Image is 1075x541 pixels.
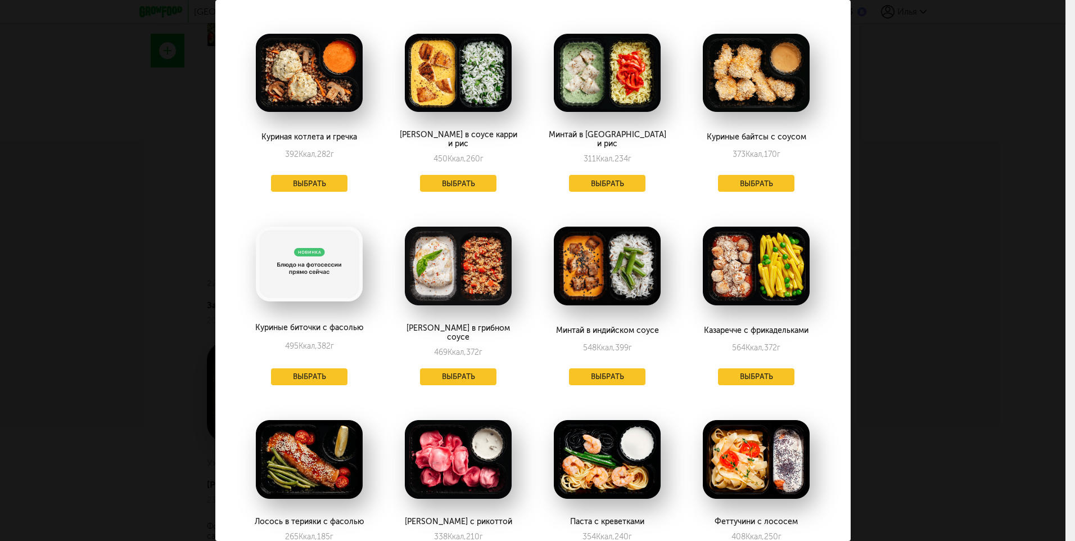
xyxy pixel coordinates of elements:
button: Выбрать [271,368,347,385]
img: big_AwletdpO0lAfdjj0.png [405,227,512,305]
div: Феттучини с лососем [695,517,817,526]
img: big_pwPlUI2FPXITTH3Z.png [703,34,810,112]
span: Ккал, [596,154,615,164]
span: г [331,341,334,351]
span: Ккал, [448,154,466,164]
button: Выбрать [569,368,645,385]
div: 311 234 [584,154,631,164]
div: 450 260 [433,154,484,164]
div: Лосось в терияки с фасолью [248,517,370,526]
div: Казаречче с фрикадельками [695,326,817,337]
img: big_tsROXB5P9kwqKV4s.png [405,420,512,499]
img: big_ECUzfi2LRmP5A3vP.png [554,227,661,305]
div: Куриная котлета и гречка [248,133,370,144]
span: г [629,343,632,353]
img: big_BcJg5LGWmDCpsgAn.png [703,227,810,305]
span: г [480,154,484,164]
div: 469 372 [434,348,482,357]
img: big_PWyqym2mdqCAeLXC.png [256,420,363,499]
div: 495 382 [285,341,334,354]
button: Выбрать [420,175,496,192]
button: Выбрать [420,368,496,385]
span: Ккал, [299,341,317,351]
img: big_zfTIOZEUAEpp1bIA.png [703,420,810,499]
span: г [777,343,780,353]
div: [PERSON_NAME] в соусе карри и рис [397,130,519,148]
div: 373 170 [733,150,780,161]
div: Минтай в индийском соусе [546,326,668,337]
div: Куриные биточки с фасолью [248,323,370,336]
img: big_noimage.png [256,227,363,301]
div: [PERSON_NAME] в грибном соусе [397,324,519,342]
button: Выбрать [569,175,645,192]
span: г [777,150,780,159]
img: big_A3yx2kA4FlQHMINr.png [554,420,661,499]
span: г [331,150,334,159]
div: 564 372 [732,343,780,355]
div: 392 282 [285,150,334,161]
div: Минтай в [GEOGRAPHIC_DATA] и рис [546,130,668,148]
button: Выбрать [271,175,347,192]
div: 548 399 [583,343,632,355]
img: big_CojoRMtPJK48Oddw.png [554,34,661,112]
img: big_zE3OJouargrLql6B.png [256,34,363,112]
div: [PERSON_NAME] с рикоттой [397,517,519,526]
span: Ккал, [448,348,466,357]
div: Паста с креветками [546,517,668,526]
span: г [628,154,631,164]
button: Выбрать [718,175,794,192]
span: Ккал, [746,150,764,159]
img: big_gCmX0bBp7WDOZyu5.png [405,34,512,112]
span: г [479,348,482,357]
span: Ккал, [746,343,764,353]
span: Ккал, [299,150,317,159]
button: Выбрать [718,368,794,385]
span: Ккал, [597,343,615,353]
div: Куриные байтсы с соусом [695,133,817,144]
